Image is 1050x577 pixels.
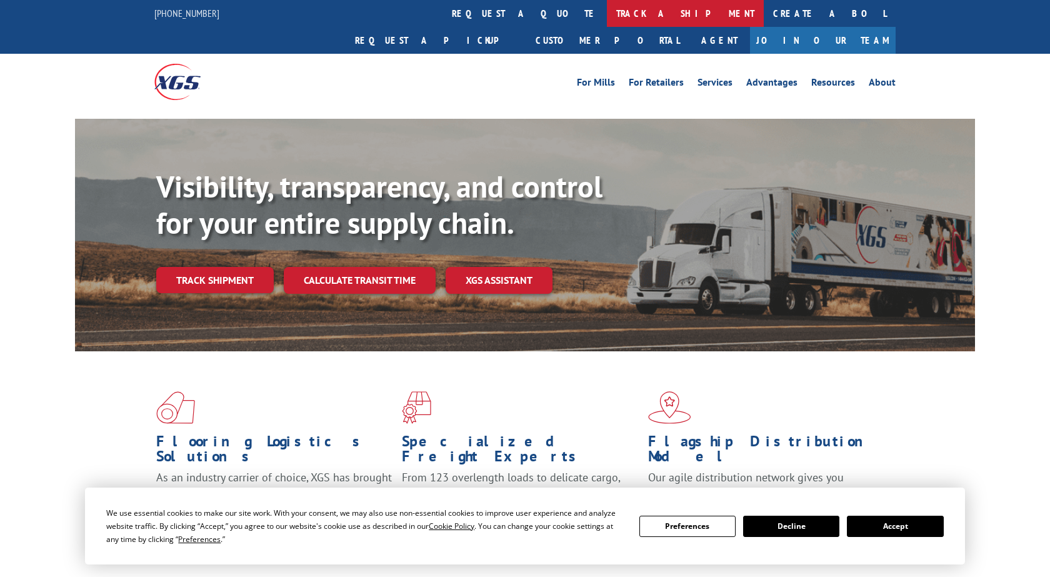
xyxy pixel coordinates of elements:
a: About [869,78,896,91]
a: For Mills [577,78,615,91]
img: xgs-icon-flagship-distribution-model-red [648,391,691,424]
h1: Specialized Freight Experts [402,434,638,470]
a: Advantages [746,78,797,91]
a: Track shipment [156,267,274,293]
button: Decline [743,516,839,537]
a: XGS ASSISTANT [446,267,552,294]
a: Resources [811,78,855,91]
h1: Flooring Logistics Solutions [156,434,392,470]
span: Our agile distribution network gives you nationwide inventory management on demand. [648,470,878,499]
a: [PHONE_NUMBER] [154,7,219,19]
a: Services [697,78,732,91]
div: Cookie Consent Prompt [85,488,965,564]
div: We use essential cookies to make our site work. With your consent, we may also use non-essential ... [106,506,624,546]
b: Visibility, transparency, and control for your entire supply chain. [156,167,602,242]
a: For Retailers [629,78,684,91]
h1: Flagship Distribution Model [648,434,884,470]
img: xgs-icon-focused-on-flooring-red [402,391,431,424]
a: Request a pickup [346,27,526,54]
a: Customer Portal [526,27,689,54]
p: From 123 overlength loads to delicate cargo, our experienced staff knows the best way to move you... [402,470,638,526]
button: Preferences [639,516,736,537]
a: Agent [689,27,750,54]
a: Join Our Team [750,27,896,54]
button: Accept [847,516,943,537]
span: As an industry carrier of choice, XGS has brought innovation and dedication to flooring logistics... [156,470,392,514]
span: Preferences [178,534,221,544]
img: xgs-icon-total-supply-chain-intelligence-red [156,391,195,424]
a: Calculate transit time [284,267,436,294]
span: Cookie Policy [429,521,474,531]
